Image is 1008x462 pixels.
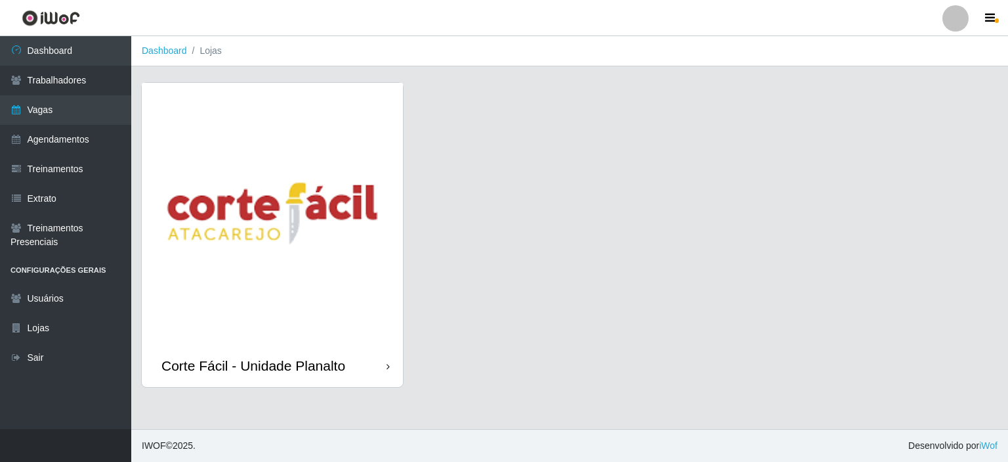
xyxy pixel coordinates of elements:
span: IWOF [142,440,166,451]
a: Corte Fácil - Unidade Planalto [142,83,403,387]
div: Corte Fácil - Unidade Planalto [161,358,345,374]
span: © 2025 . [142,439,196,453]
span: Desenvolvido por [908,439,997,453]
li: Lojas [187,44,222,58]
img: cardImg [142,83,403,344]
a: iWof [979,440,997,451]
img: CoreUI Logo [22,10,80,26]
a: Dashboard [142,45,187,56]
nav: breadcrumb [131,36,1008,66]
